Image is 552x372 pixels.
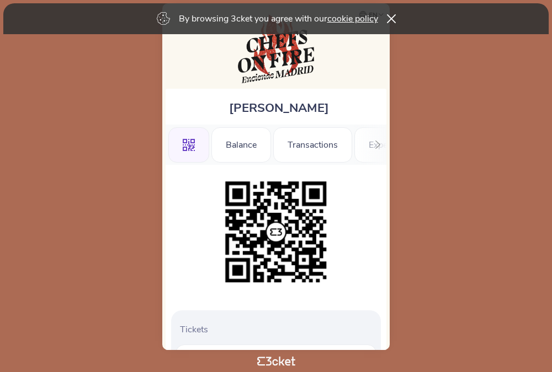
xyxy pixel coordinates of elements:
div: Balance [211,127,271,163]
a: cookie policy [327,13,378,25]
a: Balance [211,138,271,150]
p: Tickets [180,324,376,336]
p: By browsing 3cket you agree with our [179,13,378,25]
div: Transactions [273,127,352,163]
img: d195e720f527466dbee8629f445479e2.png [220,176,332,288]
img: Chefs on Fire Madrid 2025 [238,14,314,83]
a: Transactions [273,138,352,150]
span: [PERSON_NAME] [229,100,329,116]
